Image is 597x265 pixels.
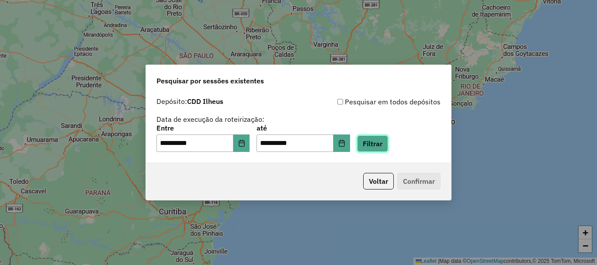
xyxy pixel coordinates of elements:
[357,135,388,152] button: Filtrar
[233,134,250,152] button: Choose Date
[156,96,223,107] label: Depósito:
[333,134,350,152] button: Choose Date
[363,173,394,189] button: Voltar
[156,114,264,124] label: Data de execução da roteirização:
[187,97,223,106] strong: CDD Ilheus
[156,76,264,86] span: Pesquisar por sessões existentes
[257,123,350,133] label: até
[156,123,250,133] label: Entre
[298,96,441,107] div: Pesquisar em todos depósitos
